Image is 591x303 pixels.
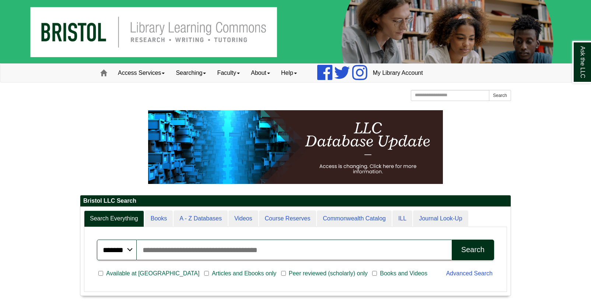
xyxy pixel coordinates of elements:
[461,245,485,254] div: Search
[211,64,245,82] a: Faculty
[259,210,317,227] a: Course Reserves
[84,210,144,227] a: Search Everything
[377,269,430,278] span: Books and Videos
[145,210,173,227] a: Books
[281,270,286,277] input: Peer reviewed (scholarly) only
[245,64,276,82] a: About
[209,269,279,278] span: Articles and Ebooks only
[276,64,303,82] a: Help
[367,64,429,82] a: My Library Account
[170,64,211,82] a: Searching
[372,270,377,277] input: Books and Videos
[286,269,371,278] span: Peer reviewed (scholarly) only
[174,210,228,227] a: A - Z Databases
[98,270,103,277] input: Available at [GEOGRAPHIC_DATA]
[228,210,258,227] a: Videos
[317,210,392,227] a: Commonwealth Catalog
[446,270,493,276] a: Advanced Search
[204,270,209,277] input: Articles and Ebooks only
[392,210,412,227] a: ILL
[452,240,494,260] button: Search
[148,110,443,184] img: HTML tutorial
[80,195,511,207] h2: Bristol LLC Search
[489,90,511,101] button: Search
[112,64,170,82] a: Access Services
[413,210,468,227] a: Journal Look-Up
[103,269,202,278] span: Available at [GEOGRAPHIC_DATA]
